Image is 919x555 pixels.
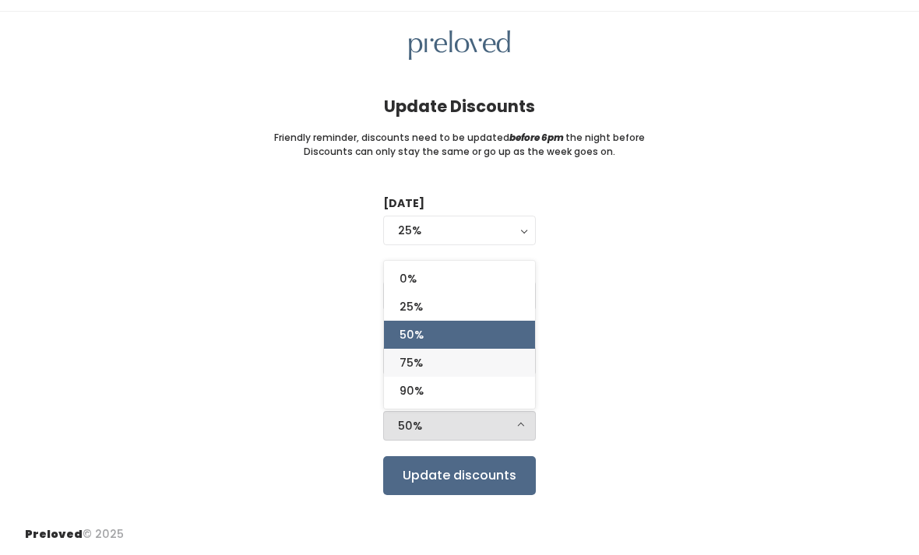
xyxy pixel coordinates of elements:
[25,526,83,542] span: Preloved
[400,382,424,399] span: 90%
[398,417,521,434] div: 50%
[383,456,536,495] input: Update discounts
[274,131,645,145] small: Friendly reminder, discounts need to be updated the night before
[400,298,423,315] span: 25%
[400,326,424,343] span: 50%
[383,195,424,212] label: [DATE]
[400,354,423,371] span: 75%
[398,222,521,239] div: 25%
[400,270,417,287] span: 0%
[383,216,536,245] button: 25%
[409,30,510,61] img: preloved logo
[25,514,124,543] div: © 2025
[509,131,564,144] i: before 6pm
[384,97,535,115] h4: Update Discounts
[304,145,615,159] small: Discounts can only stay the same or go up as the week goes on.
[383,411,536,441] button: 50%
